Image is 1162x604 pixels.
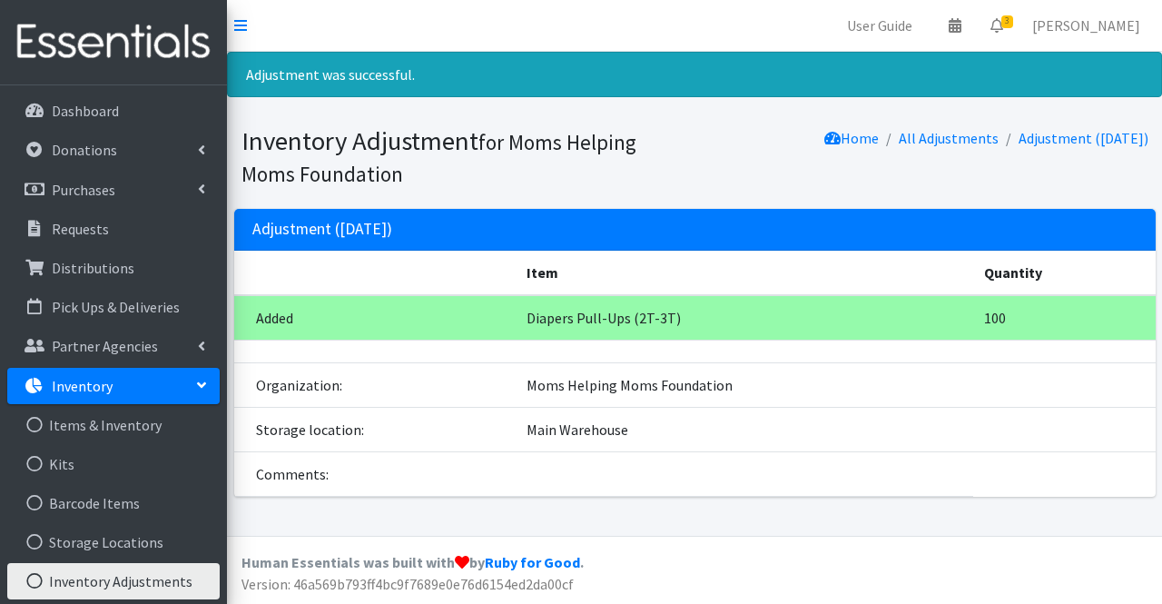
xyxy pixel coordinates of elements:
a: Distributions [7,250,220,286]
p: Distributions [52,259,134,277]
td: Organization: [234,363,517,408]
a: Items & Inventory [7,407,220,443]
a: All Adjustments [899,129,999,147]
p: Pick Ups & Deliveries [52,298,180,316]
th: Item [516,251,972,295]
a: Partner Agencies [7,328,220,364]
small: for Moms Helping Moms Foundation [241,129,636,187]
td: Added [234,295,517,341]
a: Donations [7,132,220,168]
strong: Human Essentials was built with by . [241,553,584,571]
a: [PERSON_NAME] [1018,7,1155,44]
td: Moms Helping Moms Foundation [516,363,972,408]
a: Dashboard [7,93,220,129]
td: Diapers Pull-Ups (2T-3T) [516,295,972,341]
a: Pick Ups & Deliveries [7,289,220,325]
td: 100 [973,295,1156,341]
td: Comments: [234,452,517,497]
p: Partner Agencies [52,337,158,355]
p: Purchases [52,181,115,199]
a: Storage Locations [7,524,220,560]
img: HumanEssentials [7,12,220,73]
a: Home [824,129,879,147]
a: 3 [976,7,1018,44]
a: Ruby for Good [485,553,580,571]
a: Adjustment ([DATE]) [1019,129,1148,147]
a: Kits [7,446,220,482]
h2: Adjustment ([DATE]) [252,220,392,239]
span: 3 [1001,15,1013,28]
p: Requests [52,220,109,238]
a: Barcode Items [7,485,220,521]
td: Storage location: [234,408,517,452]
span: Version: 46a569b793ff4bc9f7689e0e76d6154ed2da00cf [241,575,574,593]
p: Donations [52,141,117,159]
th: Quantity [973,251,1156,295]
div: Adjustment was successful. [227,52,1162,97]
td: Main Warehouse [516,408,972,452]
a: Requests [7,211,220,247]
a: Purchases [7,172,220,208]
a: Inventory Adjustments [7,563,220,599]
p: Dashboard [52,102,119,120]
h1: Inventory Adjustment [241,125,688,188]
a: User Guide [832,7,927,44]
p: Inventory [52,377,113,395]
a: Inventory [7,368,220,404]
